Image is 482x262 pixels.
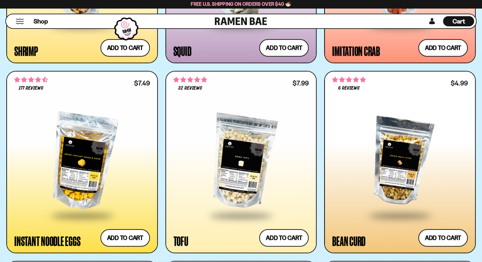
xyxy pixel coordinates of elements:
div: Imitation Crab [332,45,380,56]
div: Shrimp [14,45,38,56]
div: Tofu [173,235,188,246]
div: Squid [173,45,191,56]
div: Bean Curd [332,235,365,246]
button: Mobile Menu Trigger [16,19,24,24]
span: 4.71 stars [14,75,48,84]
button: Add to cart [418,229,468,246]
span: Shop [34,17,48,26]
span: Free U.S. Shipping on Orders over $40 🍜 [191,1,291,7]
div: Instant Noodle Eggs [14,235,80,246]
a: Shop [34,16,48,26]
button: Add to cart [259,229,309,246]
button: Add to cart [100,229,150,246]
div: $7.99 [292,80,309,86]
span: 5.00 stars [332,75,366,84]
a: 5.00 stars 6 reviews $4.99 Bean Curd Add to cart [324,71,476,253]
div: $7.49 [134,80,150,86]
a: 4.78 stars 32 reviews $7.99 Tofu Add to cart [165,71,317,253]
div: $4.99 [451,80,468,86]
span: 32 reviews [178,86,202,91]
button: Add to cart [100,39,150,56]
div: Cart [443,14,474,28]
button: Add to cart [259,39,309,56]
span: 4.78 stars [173,75,207,84]
button: Add to cart [418,39,468,56]
span: Cart [453,17,465,25]
span: 177 reviews [19,86,43,91]
a: 4.71 stars 177 reviews $7.49 Instant Noodle Eggs Add to cart [6,71,158,253]
span: 6 reviews [338,86,360,91]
